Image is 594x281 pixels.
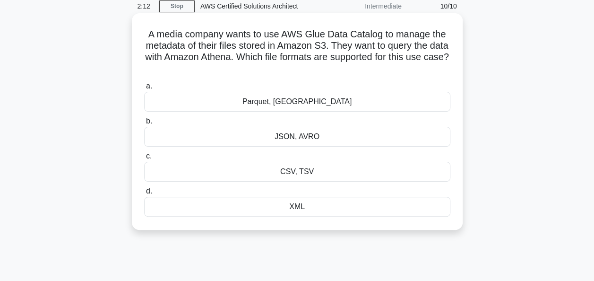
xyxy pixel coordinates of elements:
[146,152,152,160] span: c.
[144,92,450,112] div: Parquet, [GEOGRAPHIC_DATA]
[146,117,152,125] span: b.
[144,162,450,182] div: CSV, TSV
[143,28,451,75] h5: A media company wants to use AWS Glue Data Catalog to manage the metadata of their files stored i...
[144,127,450,147] div: JSON, AVRO
[144,197,450,217] div: XML
[159,0,195,12] a: Stop
[146,187,152,195] span: d.
[146,82,152,90] span: a.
